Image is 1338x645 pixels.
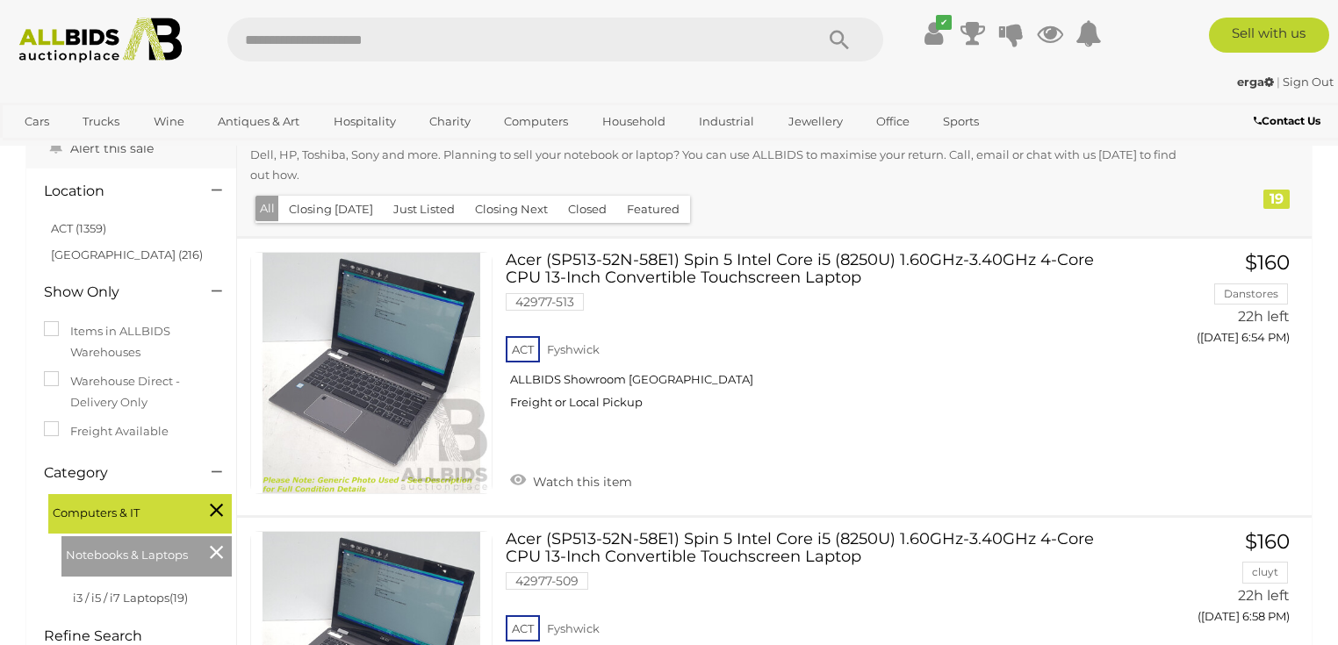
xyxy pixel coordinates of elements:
span: Watch this item [529,474,632,490]
a: Watch this item [506,467,637,493]
label: Freight Available [44,421,169,441]
a: Hospitality [322,107,407,136]
h4: Show Only [44,284,185,300]
h4: Refine Search [44,628,232,644]
a: Contact Us [1254,111,1325,131]
a: Charity [418,107,482,136]
label: Warehouse Direct - Delivery Only [44,371,219,412]
span: Computers & IT [53,498,184,523]
a: Office [865,107,921,136]
strong: erga [1237,75,1274,89]
a: Antiques & Art [206,107,311,136]
button: Just Listed [383,196,465,223]
a: ✔ [921,18,947,49]
button: Closing [DATE] [278,196,384,223]
button: Closing Next [464,196,558,223]
a: $160 cluyt 22h left ([DATE] 6:58 PM) [1146,531,1294,634]
a: ACT (1359) [51,221,106,235]
button: Search [795,18,883,61]
a: Wine [142,107,196,136]
span: Notebooks & Laptops [66,541,198,565]
a: Trucks [71,107,131,136]
a: Alert this sale [44,133,158,160]
i: ✔ [936,15,952,30]
a: Cars [13,107,61,136]
a: Computers [493,107,579,136]
b: Contact Us [1254,114,1320,127]
a: i3 / i5 / i7 Laptops(19) [73,591,188,605]
span: $160 [1245,250,1290,275]
a: Sign Out [1283,75,1334,89]
span: $160 [1245,529,1290,554]
a: Sell with us [1209,18,1329,53]
h4: Category [44,465,185,481]
button: Closed [557,196,617,223]
a: Sports [932,107,990,136]
a: Industrial [687,107,766,136]
a: [GEOGRAPHIC_DATA] [13,136,161,165]
div: If you're looking for a notebook or laptop, check out our online auctions. ALLBIDS has an extensi... [250,104,1212,190]
img: Allbids.com.au [10,18,191,63]
span: (19) [169,591,188,605]
span: | [1277,75,1280,89]
h4: Location [44,183,185,199]
a: Jewellery [777,107,854,136]
a: erga [1237,75,1277,89]
a: $160 Danstores 22h left ([DATE] 6:54 PM) [1146,252,1294,355]
div: 19 [1263,190,1290,209]
label: Items in ALLBIDS Warehouses [44,321,219,362]
a: Acer (SP513-52N-58E1) Spin 5 Intel Core i5 (8250U) 1.60GHz-3.40GHz 4-Core CPU 13-Inch Convertible... [519,252,1119,423]
a: Household [591,107,677,136]
button: Featured [616,196,690,223]
a: [GEOGRAPHIC_DATA] (216) [51,247,203,262]
button: All [255,196,279,221]
span: Alert this sale [66,140,154,156]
